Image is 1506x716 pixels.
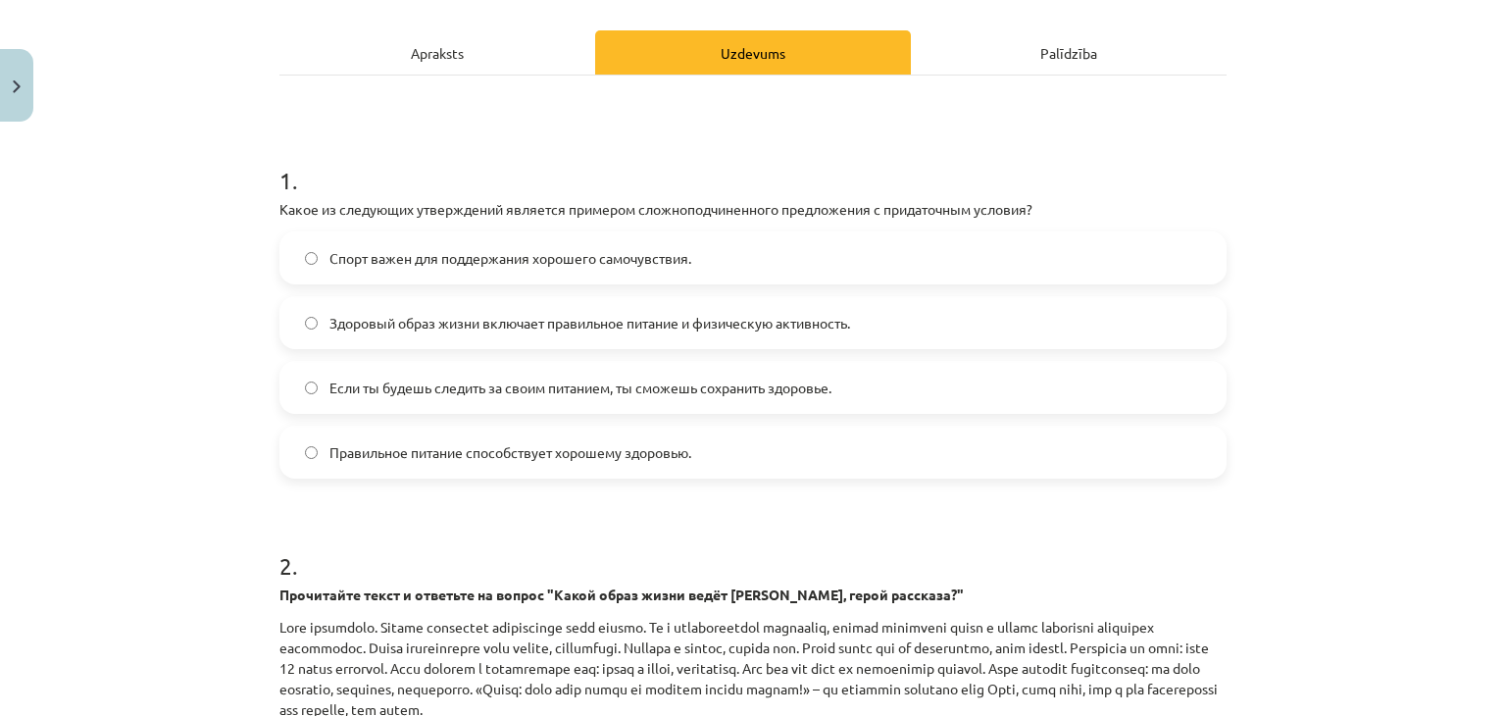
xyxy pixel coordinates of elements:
img: icon-close-lesson-0947bae3869378f0d4975bcd49f059093ad1ed9edebbc8119c70593378902aed.svg [13,80,21,93]
span: Если ты будешь следить за своим питанием, ты сможешь сохранить здоровье. [329,378,831,398]
div: Palīdzība [911,30,1227,75]
strong: Прочитайте текст и ответьте на вопрос "Какой образ жизни ведёт [PERSON_NAME], герой рассказа?" [279,586,964,603]
input: Правильное питание способствует хорошему здоровью. [305,446,318,459]
div: Apraksts [279,30,595,75]
span: Здоровый образ жизни включает правильное питание и физическую активность. [329,313,850,333]
h1: 1 . [279,132,1227,193]
input: Спорт важен для поддержания хорошего самочувствия. [305,252,318,265]
div: Uzdevums [595,30,911,75]
input: Здоровый образ жизни включает правильное питание и физическую активность. [305,317,318,330]
input: Если ты будешь следить за своим питанием, ты сможешь сохранить здоровье. [305,382,318,394]
h1: 2 . [279,518,1227,579]
p: Какое из следующих утверждений является примером сложноподчиненного предложения с придаточным усл... [279,199,1227,220]
span: Правильное питание способствует хорошему здоровью. [329,442,691,463]
span: Спорт важен для поддержания хорошего самочувствия. [329,248,691,269]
